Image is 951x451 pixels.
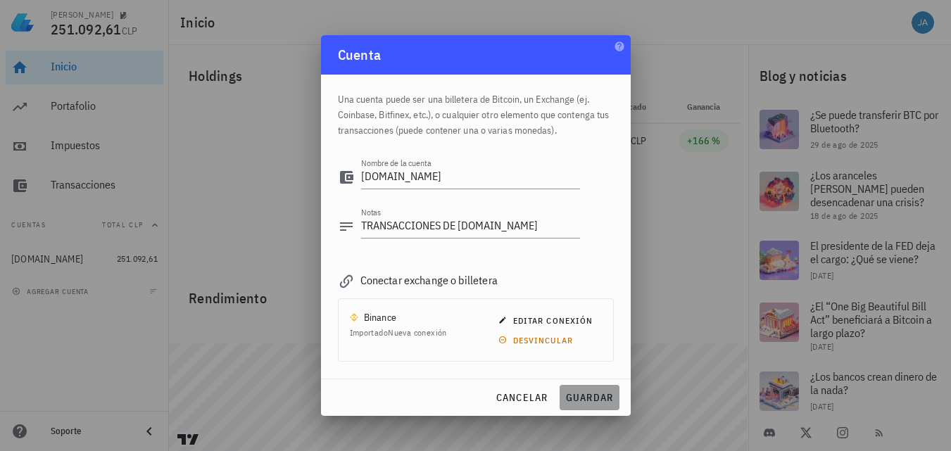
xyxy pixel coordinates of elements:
[321,35,631,75] div: Cuenta
[364,310,397,324] div: Binance
[350,313,358,322] img: 270.png
[361,158,432,168] label: Nombre de la cuenta
[560,385,619,410] button: guardar
[501,315,593,326] span: editar conexión
[388,327,447,338] span: Nueva conexión
[338,270,614,290] div: Conectar exchange o billetera
[501,335,573,345] span: desvincular
[492,330,581,350] button: desvincular
[489,385,553,410] button: cancelar
[492,310,601,330] button: editar conexión
[361,207,382,217] label: Notas
[495,391,548,404] span: cancelar
[338,75,614,146] div: Una cuenta puede ser una billetera de Bitcoin, un Exchange (ej. Coinbase, Bitfinex, etc.), o cual...
[350,327,447,338] span: Importado
[565,391,614,404] span: guardar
